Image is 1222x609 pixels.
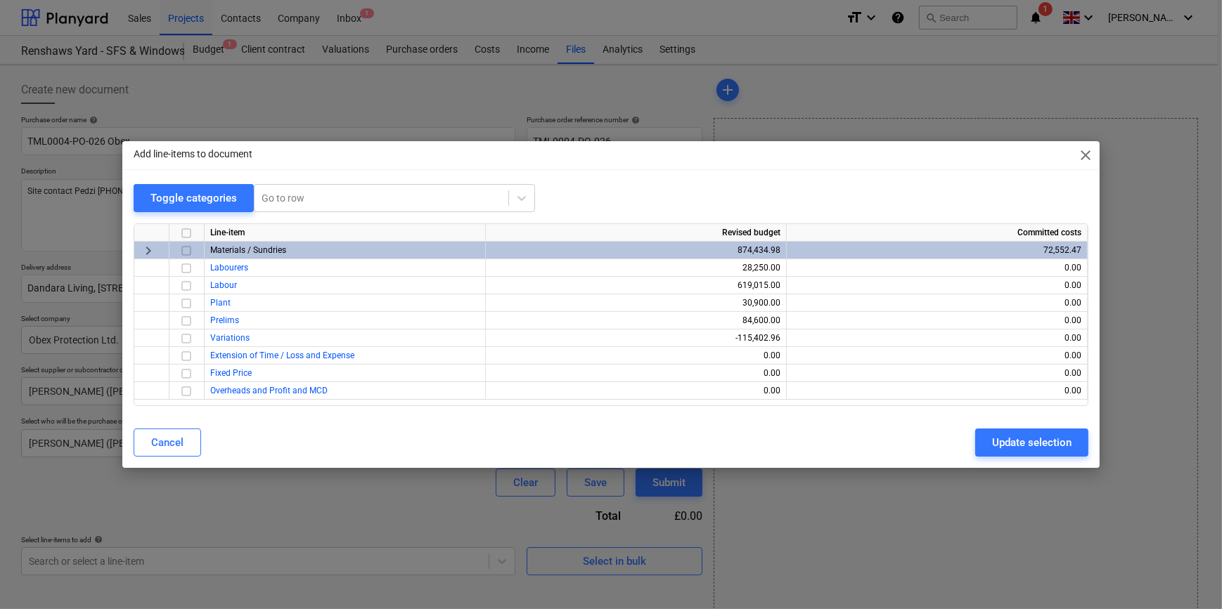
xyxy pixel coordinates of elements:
[792,259,1081,277] div: 0.00
[491,294,780,312] div: 30,900.00
[140,242,157,259] span: keyboard_arrow_right
[787,224,1088,242] div: Committed costs
[210,315,239,325] a: Prelims
[792,277,1081,294] div: 0.00
[992,433,1072,452] div: Update selection
[491,329,780,347] div: -115,402.96
[134,147,252,162] p: Add line-items to document
[210,298,231,308] a: Plant
[792,329,1081,347] div: 0.00
[134,184,254,212] button: Toggle categories
[792,382,1081,400] div: 0.00
[975,428,1088,457] button: Update selection
[491,312,780,329] div: 84,600.00
[134,428,201,457] button: Cancel
[210,263,248,273] a: Labourers
[792,294,1081,312] div: 0.00
[792,242,1081,259] div: 72,552.47
[210,245,286,255] span: Materials / Sundries
[1077,147,1094,164] span: close
[491,365,780,382] div: 0.00
[210,280,237,290] a: Labour
[792,312,1081,329] div: 0.00
[486,224,787,242] div: Revised budget
[210,368,252,378] a: Fixed Price
[491,347,780,365] div: 0.00
[210,333,250,343] a: Variations
[792,365,1081,382] div: 0.00
[491,382,780,400] div: 0.00
[150,189,237,207] div: Toggle categories
[491,242,780,259] div: 874,434.98
[151,433,184,452] div: Cancel
[210,386,328,395] a: Overheads and Profit and MCD
[792,347,1081,365] div: 0.00
[210,351,354,360] a: Extension of Time / Loss and Expense
[205,224,486,242] div: Line-item
[1152,542,1222,609] iframe: Chat Widget
[491,259,780,277] div: 28,250.00
[491,277,780,294] div: 619,015.00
